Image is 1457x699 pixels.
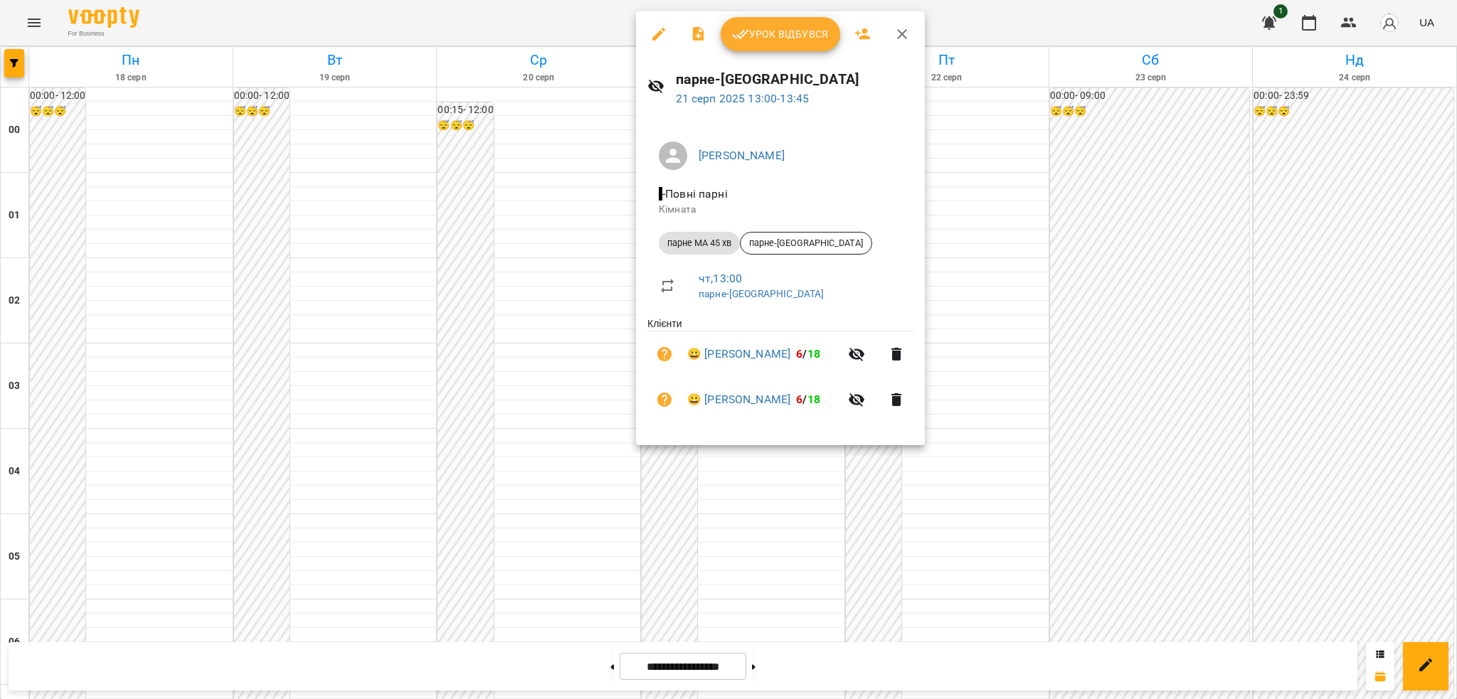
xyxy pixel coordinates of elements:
[676,68,913,90] h6: парне-[GEOGRAPHIC_DATA]
[687,346,790,363] a: 😀 [PERSON_NAME]
[676,92,810,105] a: 21 серп 2025 13:00-13:45
[659,203,902,217] p: Кімната
[699,288,824,299] a: парне-[GEOGRAPHIC_DATA]
[732,26,829,43] span: Урок відбувся
[807,347,820,361] span: 18
[796,347,820,361] b: /
[647,337,682,371] button: Візит ще не сплачено. Додати оплату?
[796,393,820,406] b: /
[647,383,682,417] button: Візит ще не сплачено. Додати оплату?
[796,347,802,361] span: 6
[796,393,802,406] span: 6
[659,237,740,250] span: парне МА 45 хв
[699,149,785,162] a: [PERSON_NAME]
[740,232,872,255] div: парне-[GEOGRAPHIC_DATA]
[721,17,840,51] button: Урок відбувся
[699,272,742,285] a: чт , 13:00
[647,316,913,427] ul: Клієнти
[807,393,820,406] span: 18
[687,391,790,408] a: 😀 [PERSON_NAME]
[741,237,871,250] span: парне-[GEOGRAPHIC_DATA]
[659,187,731,201] span: - Повні парні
